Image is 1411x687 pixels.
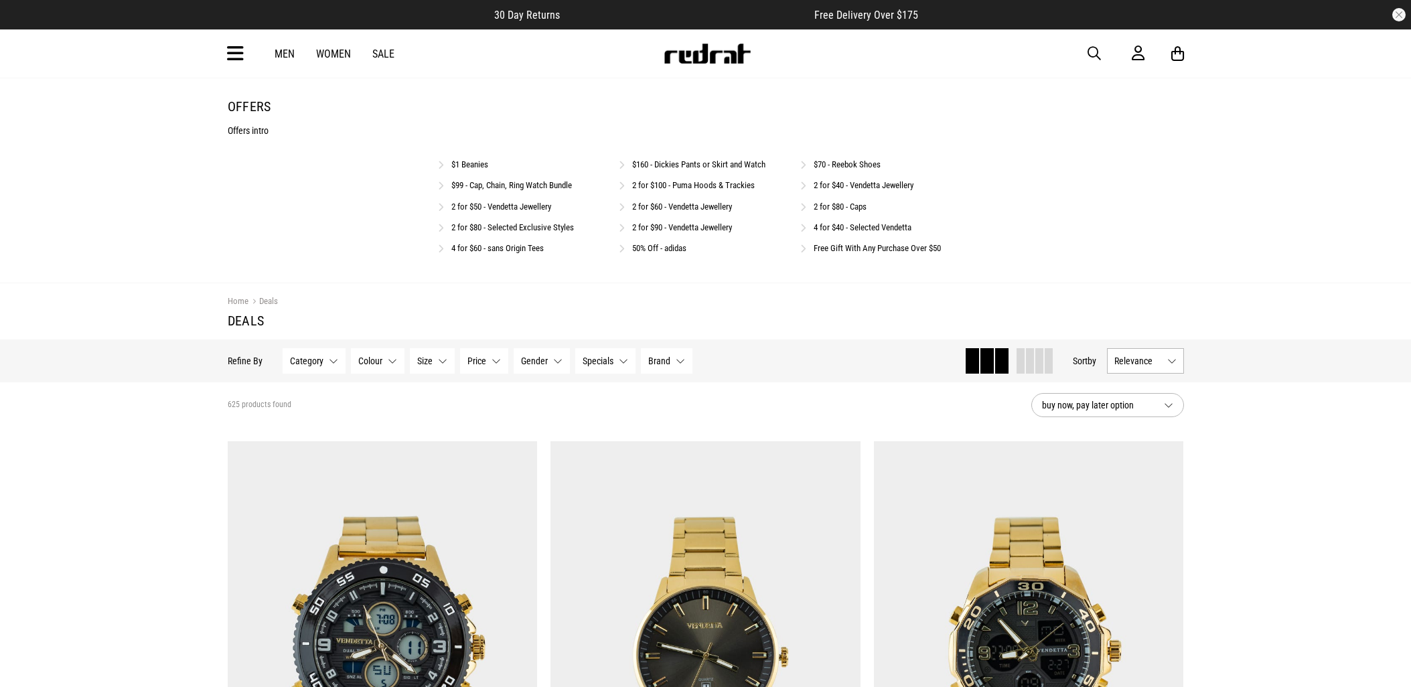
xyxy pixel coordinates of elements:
[248,296,278,309] a: Deals
[583,356,613,366] span: Specials
[1042,397,1153,413] span: buy now, pay later option
[814,159,881,169] a: $70 - Reebok Shoes
[410,348,455,374] button: Size
[814,202,867,212] a: 2 for $80 - Caps
[814,180,913,190] a: 2 for $40 - Vendetta Jewellery
[451,202,551,212] a: 2 for $50 - Vendetta Jewellery
[351,348,404,374] button: Colour
[228,400,291,410] span: 625 products found
[460,348,508,374] button: Price
[632,180,755,190] a: 2 for $100 - Puma Hoods & Trackies
[451,159,488,169] a: $1 Beanies
[814,9,918,21] span: Free Delivery Over $175
[228,125,1184,136] p: Offers intro
[663,44,751,64] img: Redrat logo
[814,222,911,232] a: 4 for $40 - Selected Vendetta
[521,356,548,366] span: Gender
[228,296,248,306] a: Home
[632,243,686,253] a: 50% Off - adidas
[814,243,941,253] a: Free Gift With Any Purchase Over $50
[514,348,570,374] button: Gender
[228,313,1184,329] h1: Deals
[494,9,560,21] span: 30 Day Returns
[228,98,1184,115] h1: Offers
[587,8,788,21] iframe: Customer reviews powered by Trustpilot
[417,356,433,366] span: Size
[1114,356,1162,366] span: Relevance
[467,356,486,366] span: Price
[451,243,544,253] a: 4 for $60 - sans Origin Tees
[372,48,394,60] a: Sale
[632,202,732,212] a: 2 for $60 - Vendetta Jewellery
[1088,356,1096,366] span: by
[575,348,636,374] button: Specials
[648,356,670,366] span: Brand
[451,222,574,232] a: 2 for $80 - Selected Exclusive Styles
[228,356,263,366] p: Refine By
[1031,393,1184,417] button: buy now, pay later option
[641,348,692,374] button: Brand
[290,356,323,366] span: Category
[1073,353,1096,369] button: Sortby
[632,222,732,232] a: 2 for $90 - Vendetta Jewellery
[283,348,346,374] button: Category
[358,356,382,366] span: Colour
[1107,348,1184,374] button: Relevance
[632,159,765,169] a: $160 - Dickies Pants or Skirt and Watch
[275,48,295,60] a: Men
[451,180,572,190] a: $99 - Cap, Chain, Ring Watch Bundle
[316,48,351,60] a: Women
